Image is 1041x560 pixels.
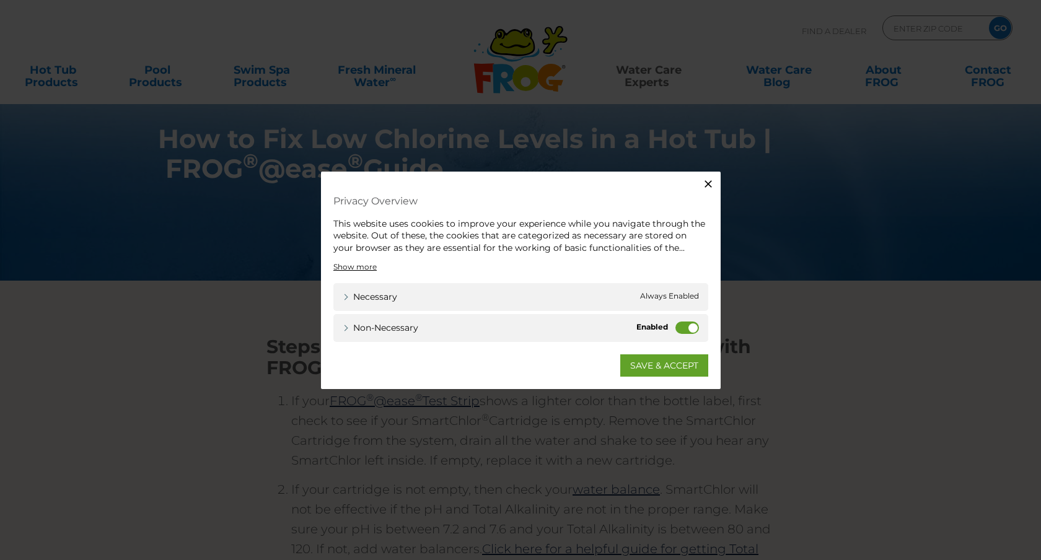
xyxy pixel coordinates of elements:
span: Always Enabled [640,291,699,304]
a: Show more [333,261,377,273]
a: Non-necessary [343,322,418,335]
h4: Privacy Overview [333,190,708,211]
a: SAVE & ACCEPT [620,354,708,377]
div: This website uses cookies to improve your experience while you navigate through the website. Out ... [333,217,708,254]
a: Necessary [343,291,397,304]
